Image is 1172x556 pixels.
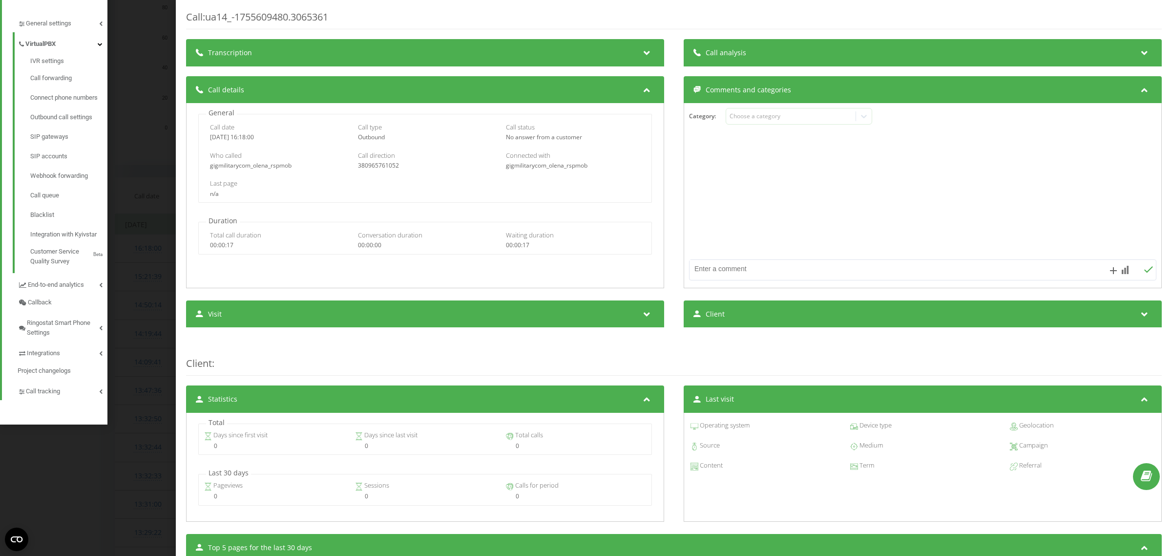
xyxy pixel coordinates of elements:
[30,127,107,147] a: SIP gateways
[30,166,107,186] a: Webhook forwarding
[30,230,97,239] span: Integration with Kyivstar
[210,162,344,169] div: gigmilitarycom_olena_rspmob
[363,481,389,491] span: Sessions
[27,318,99,338] span: Ringostat Smart Phone Settings
[18,366,71,376] span: Project changelogs
[212,430,268,440] span: Days since first visit
[30,171,88,181] span: Webhook forwarding
[858,421,892,430] span: Device type
[204,493,344,500] div: 0
[30,107,107,127] a: Outbound call settings
[18,342,107,362] a: Integrations
[506,231,554,239] span: Waiting duration
[18,362,107,380] a: Project changelogs
[206,216,240,226] p: Duration
[27,348,60,358] span: Integrations
[706,48,746,58] span: Call analysis
[28,280,84,290] span: End-to-end analytics
[18,12,107,32] a: General settings
[1018,441,1048,450] span: Campaign
[30,205,107,225] a: Blacklist
[30,73,72,83] span: Call forwarding
[30,56,64,66] span: IVR settings
[186,10,1162,29] div: Call : ua14_-1755609480.3065361
[26,19,71,28] span: General settings
[30,93,98,103] span: Connect phone numbers
[30,151,67,161] span: SIP accounts
[30,225,107,244] a: Integration with Kyivstar
[514,430,543,440] span: Total calls
[18,273,107,294] a: End-to-end analytics
[208,394,237,404] span: Statistics
[358,231,422,239] span: Conversation duration
[210,123,234,131] span: Call date
[208,543,312,553] span: Top 5 pages for the last 30 days
[514,481,559,491] span: Calls for period
[30,191,59,200] span: Call queue
[210,134,344,141] div: [DATE] 16:18:00
[355,493,495,500] div: 0
[358,162,492,169] div: 380965761052
[18,380,107,400] a: Call tracking
[506,133,582,141] span: No answer from a customer
[208,309,222,319] span: Visit
[730,112,852,120] div: Choose a category
[355,443,495,449] div: 0
[358,133,385,141] span: Outbound
[698,441,720,450] span: Source
[358,242,492,249] div: 00:00:00
[30,68,107,88] a: Call forwarding
[706,85,791,95] span: Comments and categories
[858,461,874,470] span: Term
[506,493,646,500] div: 0
[30,186,107,205] a: Call queue
[206,468,251,478] p: Last 30 days
[18,294,107,311] a: Callback
[706,394,734,404] span: Last visit
[30,88,107,107] a: Connect phone numbers
[204,443,344,449] div: 0
[30,112,92,122] span: Outbound call settings
[698,461,723,470] span: Content
[28,298,52,307] span: Callback
[186,357,212,370] span: Client
[358,123,382,131] span: Call type
[506,162,640,169] div: gigmilitarycom_olena_rspmob
[5,528,28,551] button: Open CMP widget
[30,210,54,220] span: Blacklist
[210,151,242,160] span: Who called
[206,108,237,118] p: General
[186,337,1162,376] div: :
[363,430,418,440] span: Days since last visit
[30,244,107,266] a: Customer Service Quality SurveyBeta
[26,386,60,396] span: Call tracking
[30,132,68,142] span: SIP gateways
[210,179,237,188] span: Last page
[506,151,550,160] span: Connected with
[506,443,646,449] div: 0
[689,113,726,120] h4: Category :
[858,441,883,450] span: Medium
[210,191,640,197] div: n/a
[206,418,227,428] p: Total
[210,231,261,239] span: Total call duration
[698,421,750,430] span: Operating system
[30,247,91,266] span: Customer Service Quality Survey
[210,242,344,249] div: 00:00:17
[30,56,107,68] a: IVR settings
[706,309,725,319] span: Client
[208,85,244,95] span: Call details
[30,147,107,166] a: SIP accounts
[212,481,243,491] span: Pageviews
[208,48,252,58] span: Transcription
[358,151,395,160] span: Call direction
[25,39,56,49] span: VirtualPBX
[1018,421,1054,430] span: Geolocation
[18,32,107,53] a: VirtualPBX
[506,242,640,249] div: 00:00:17
[1018,461,1042,470] span: Referral
[18,311,107,342] a: Ringostat Smart Phone Settings
[506,123,535,131] span: Call status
